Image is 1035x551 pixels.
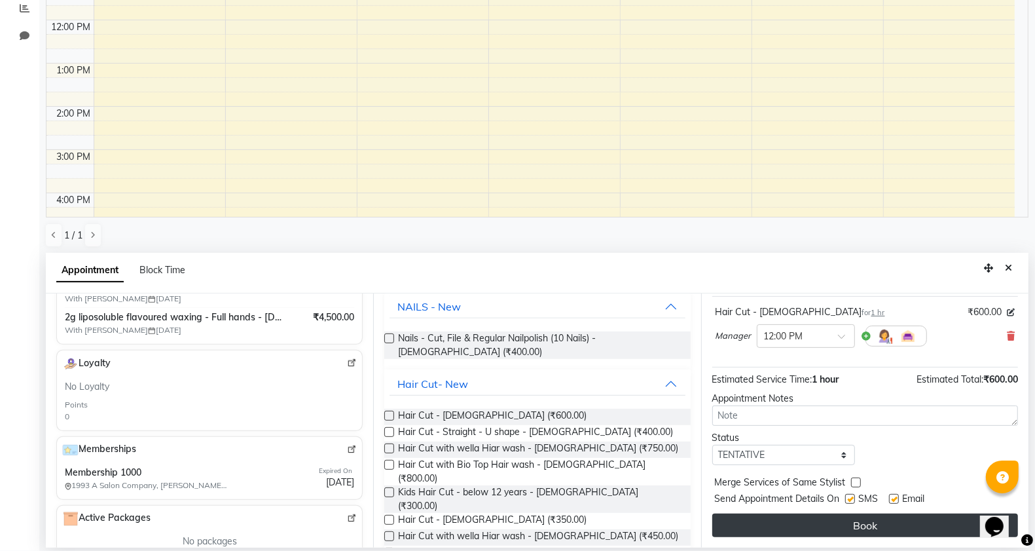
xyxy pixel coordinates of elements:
div: 0 [65,411,69,423]
div: 2:00 PM [54,107,94,121]
span: Memberships [62,442,136,458]
span: 1 / 1 [64,229,82,242]
span: Kids Hair Cut - below 12 years - [DEMOGRAPHIC_DATA] (₹300.00) [398,485,680,513]
span: Nails - Cut, File & Regular Nailpolish (10 Nails) - [DEMOGRAPHIC_DATA] (₹400.00) [398,332,680,359]
span: Hair Cut - [DEMOGRAPHIC_DATA] (₹600.00) [398,409,587,425]
span: No Loyalty [65,380,109,394]
span: Active Packages [62,511,151,527]
div: Hair Cut - [DEMOGRAPHIC_DATA] [716,305,885,319]
button: Close [999,258,1018,278]
span: ₹600.00 [983,373,1018,385]
span: Hair Cut with wella Hiar wash - [DEMOGRAPHIC_DATA] (₹450.00) [398,529,678,546]
span: Hair Cut with wella Hiar wash - [DEMOGRAPHIC_DATA] (₹750.00) [398,442,678,458]
span: Loyalty [62,356,111,372]
span: [DATE] [326,476,354,489]
div: NAILS - New [397,299,461,314]
span: Appointment [56,259,124,282]
div: 1:00 PM [54,64,94,77]
button: NAILS - New [390,295,685,318]
div: Appointment Notes [712,392,1018,406]
img: Hairdresser.png [877,328,892,344]
span: With [PERSON_NAME] [DATE] [65,324,228,336]
div: 12:00 PM [49,20,94,34]
div: 4:00 PM [54,193,94,207]
span: Membership 1000 [65,466,141,480]
span: No packages [183,535,237,548]
span: Send Appointment Details On [715,492,840,508]
span: 2g liposoluble flavoured waxing - Full hands - [DEMOGRAPHIC_DATA] (₹450),2g liposoluble flavoured... [65,311,282,324]
span: Expired On [319,466,352,475]
span: Estimated Total: [917,373,983,385]
span: 1 hour [812,373,839,385]
span: SMS [859,492,879,508]
div: Hair Cut- New [397,376,468,392]
span: ₹600.00 [968,305,1002,319]
span: Hair Cut - Straight - U shape - [DEMOGRAPHIC_DATA] (₹400.00) [398,425,673,442]
small: for [862,308,885,317]
button: Book [712,514,1018,537]
span: Manager [716,330,752,343]
div: 3:00 PM [54,150,94,164]
img: Interior.png [900,328,916,344]
span: Hair Cut - [DEMOGRAPHIC_DATA] (₹350.00) [398,513,587,529]
span: Estimated Service Time: [712,373,812,385]
button: Hair Cut- New [390,372,685,396]
span: With [PERSON_NAME] [DATE] [65,293,228,305]
i: Edit price [1007,309,1015,316]
div: Points [65,399,88,411]
span: Block Time [139,264,185,276]
span: Hair Cut with Bio Top Hair wash - [DEMOGRAPHIC_DATA] (₹800.00) [398,458,680,485]
div: Status [712,431,856,445]
span: ₹4,500.00 [313,311,354,324]
span: 1 hr [871,308,885,317]
span: Merge Services of Same Stylist [715,476,846,492]
iframe: chat widget [980,499,1022,538]
span: 1993 A Salon Company, [PERSON_NAME][GEOGRAPHIC_DATA] [65,480,228,491]
span: Email [903,492,925,508]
